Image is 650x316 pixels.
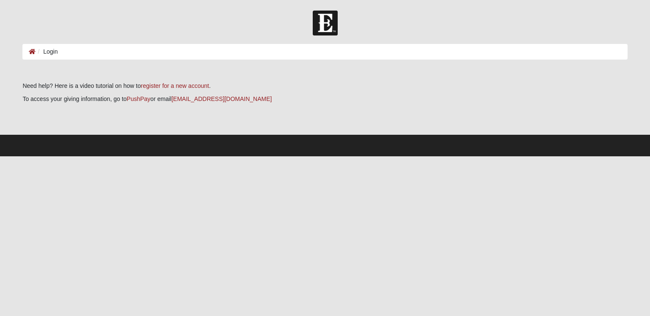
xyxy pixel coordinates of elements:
li: Login [36,47,58,56]
a: [EMAIL_ADDRESS][DOMAIN_NAME] [171,95,272,102]
a: register for a new account [141,82,209,89]
img: Church of Eleven22 Logo [313,11,338,35]
p: To access your giving information, go to or email [22,95,627,104]
p: Need help? Here is a video tutorial on how to . [22,82,627,90]
a: PushPay [127,95,150,102]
